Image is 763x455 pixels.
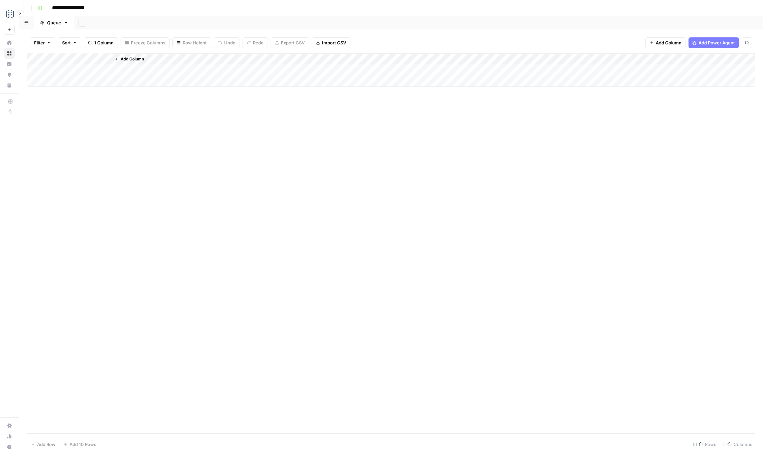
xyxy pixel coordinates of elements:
span: Import CSV [322,39,346,46]
button: 1 Column [84,37,118,48]
span: 1 Column [94,39,114,46]
a: Insights [4,59,15,69]
button: Workspace: MESA [4,5,15,22]
button: Add Row [27,439,59,450]
div: Columns [719,439,755,450]
button: Undo [214,37,240,48]
span: Add Column [656,39,681,46]
button: Add Column [645,37,686,48]
span: Freeze Columns [131,39,165,46]
button: Add Power Agent [689,37,739,48]
button: Sort [58,37,81,48]
a: Your Data [4,80,15,91]
button: Freeze Columns [121,37,170,48]
a: Settings [4,420,15,431]
a: Usage [4,431,15,442]
button: Add Column [112,55,147,63]
span: Filter [34,39,45,46]
button: Filter [30,37,55,48]
a: Home [4,37,15,48]
button: Help + Support [4,442,15,452]
span: Redo [253,39,264,46]
span: Add Row [37,441,55,448]
span: Sort [62,39,71,46]
a: Opportunities [4,69,15,80]
a: Browse [4,48,15,59]
button: Export CSV [271,37,309,48]
button: Redo [243,37,268,48]
span: Row Height [183,39,207,46]
button: Add 10 Rows [59,439,100,450]
div: Queue [47,19,61,26]
a: Queue [34,16,74,29]
div: Rows [690,439,719,450]
img: MESA Logo [4,8,16,20]
span: Undo [224,39,236,46]
span: Add Column [121,56,144,62]
button: Row Height [172,37,211,48]
button: Import CSV [312,37,350,48]
span: Export CSV [281,39,305,46]
span: Add 10 Rows [69,441,96,448]
span: Add Power Agent [699,39,735,46]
